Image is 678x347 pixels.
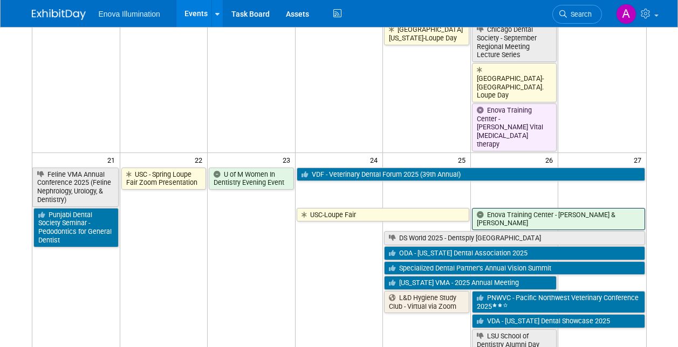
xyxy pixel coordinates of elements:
[552,5,602,24] a: Search
[384,276,557,290] a: [US_STATE] VMA - 2025 Annual Meeting
[472,291,645,313] a: PNWVC - Pacific Northwest Veterinary Conference 2025
[384,246,645,260] a: ODA - [US_STATE] Dental Association 2025
[384,291,469,313] a: L&D Hygiene Study Club - Virtual via Zoom
[384,23,469,45] a: [GEOGRAPHIC_DATA][US_STATE]-Loupe Day
[32,9,86,20] img: ExhibitDay
[282,153,295,166] span: 23
[472,103,557,151] a: Enova Training Center - [PERSON_NAME] Vital [MEDICAL_DATA] therapy
[457,153,470,166] span: 25
[633,153,646,166] span: 27
[209,168,294,190] a: U of M Women In Dentistry Evening Event
[544,153,558,166] span: 26
[32,168,119,207] a: Feline VMA Annual Conference 2025 (Feline Nephrology, Urology, & Dentistry)
[567,10,592,18] span: Search
[616,4,636,24] img: Andrea Miller
[194,153,207,166] span: 22
[472,63,557,102] a: [GEOGRAPHIC_DATA]-[GEOGRAPHIC_DATA]. Loupe Day
[472,23,557,62] a: Chicago Dental Society - September Regional Meeting Lecture Series
[369,153,382,166] span: 24
[297,168,645,182] a: VDF - Veterinary Dental Forum 2025 (39th Annual)
[384,231,645,245] a: DS World 2025 - Dentsply [GEOGRAPHIC_DATA]
[384,261,645,275] a: Specialized Dental Partner’s Annual Vision Summit
[33,208,119,247] a: Punjabi Dental Society Seminar - Pedodontics for General Dentist
[121,168,207,190] a: USC - Spring Loupe Fair Zoom Presentation
[99,10,160,18] span: Enova Illumination
[472,208,645,230] a: Enova Training Center - [PERSON_NAME] & [PERSON_NAME]
[297,208,469,222] a: USC-Loupe Fair
[472,314,645,328] a: VDA - [US_STATE] Dental Showcase 2025
[106,153,120,166] span: 21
